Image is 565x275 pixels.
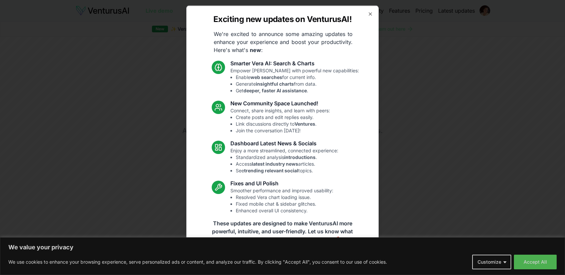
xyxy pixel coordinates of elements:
[236,200,333,207] li: Fixed mobile chat & sidebar glitches.
[236,154,338,160] li: Standardized analysis .
[230,67,359,94] p: Empower [PERSON_NAME] with powerful new capabilities:
[208,219,357,243] p: These updates are designed to make VenturusAI more powerful, intuitive, and user-friendly. Let us...
[236,80,359,87] li: Generate from data.
[230,179,333,187] h3: Fixes and UI Polish
[250,46,261,53] strong: new
[236,87,359,94] li: Get .
[236,120,330,127] li: Link discussions directly to .
[236,74,359,80] li: Enable for current info.
[244,167,298,173] strong: trending relevant social
[252,161,298,166] strong: latest industry news
[295,121,315,126] strong: Ventures
[236,114,330,120] li: Create posts and edit replies easily.
[230,99,330,107] h3: New Community Space Launched!
[236,160,338,167] li: Access articles.
[213,14,352,24] h2: Exciting new updates on VenturusAI!
[232,251,333,264] a: Read the full announcement on our blog!
[250,74,282,80] strong: web searches
[236,167,338,174] li: See topics.
[208,30,358,54] p: We're excited to announce some amazing updates to enhance your experience and boost your producti...
[284,154,316,160] strong: introductions
[230,139,338,147] h3: Dashboard Latest News & Socials
[230,107,330,134] p: Connect, share insights, and learn with peers:
[230,59,359,67] h3: Smarter Vera AI: Search & Charts
[236,207,333,214] li: Enhanced overall UI consistency.
[236,194,333,200] li: Resolved Vera chart loading issue.
[256,81,294,86] strong: insightful charts
[230,147,338,174] p: Enjoy a more streamlined, connected experience:
[236,127,330,134] li: Join the conversation [DATE]!
[230,187,333,214] p: Smoother performance and improved usability:
[243,87,307,93] strong: deeper, faster AI assistance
